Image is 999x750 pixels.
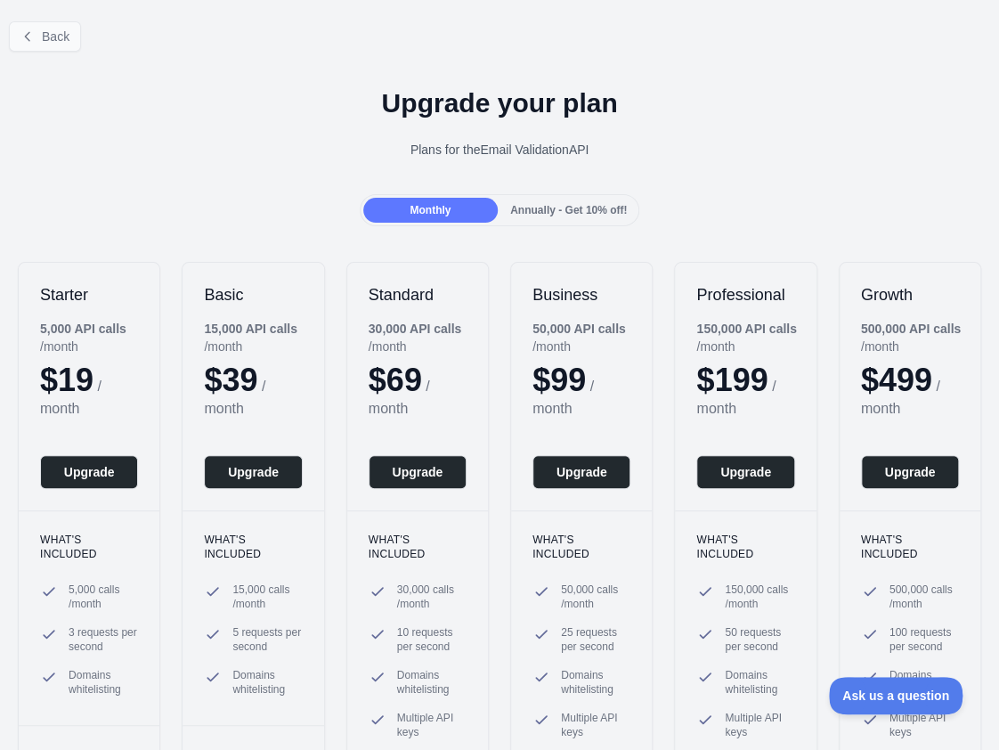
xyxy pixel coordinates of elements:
[889,668,959,697] span: Domains whitelisting
[889,711,959,739] span: Multiple API keys
[232,668,302,697] span: Domains whitelisting
[397,668,467,697] span: Domains whitelisting
[561,668,630,697] span: Domains whitelisting
[397,711,467,739] span: Multiple API keys
[725,668,794,697] span: Domains whitelisting
[69,668,138,697] span: Domains whitelisting
[561,711,630,739] span: Multiple API keys
[829,677,963,714] iframe: Toggle Customer Support
[725,711,794,739] span: Multiple API keys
